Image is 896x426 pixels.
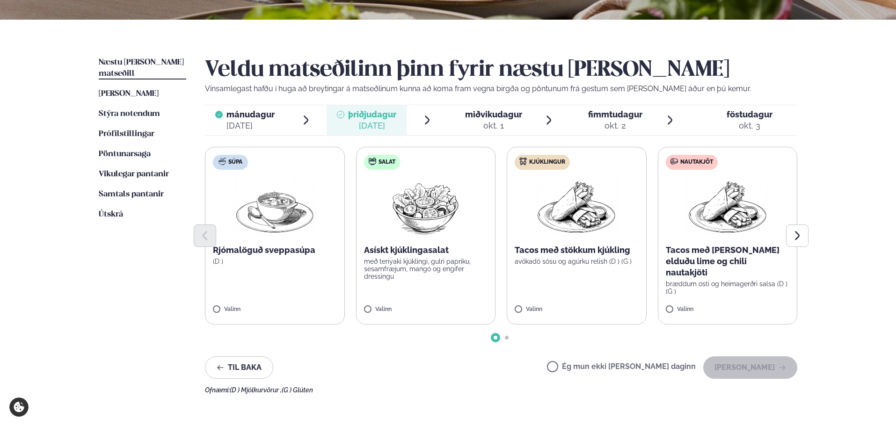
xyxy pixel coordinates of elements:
[213,258,337,265] p: (D )
[219,158,226,165] img: soup.svg
[99,88,159,100] a: [PERSON_NAME]
[99,169,169,180] a: Vikulegar pantanir
[686,177,769,237] img: Wraps.png
[703,356,797,379] button: [PERSON_NAME]
[99,129,154,140] a: Prófílstillingar
[99,210,123,218] span: Útskrá
[666,280,790,295] p: bræddum osti og heimagerðri salsa (D ) (G )
[727,109,772,119] span: föstudagur
[384,177,467,237] img: Salad.png
[515,245,639,256] p: Tacos með stökkum kjúkling
[515,258,639,265] p: avókadó sósu og agúrku relish (D ) (G )
[99,58,184,78] span: Næstu [PERSON_NAME] matseðill
[205,386,797,394] div: Ofnæmi:
[465,109,522,119] span: miðvikudagur
[588,120,642,131] div: okt. 2
[348,120,396,131] div: [DATE]
[99,130,154,138] span: Prófílstillingar
[213,245,337,256] p: Rjómalöguð sveppasúpa
[99,170,169,178] span: Vikulegar pantanir
[465,120,522,131] div: okt. 1
[519,158,527,165] img: chicken.svg
[205,356,273,379] button: Til baka
[99,57,186,79] a: Næstu [PERSON_NAME] matseðill
[588,109,642,119] span: fimmtudagur
[99,190,164,198] span: Samtals pantanir
[529,159,565,166] span: Kjúklingur
[9,397,29,417] a: Cookie settings
[99,189,164,200] a: Samtals pantanir
[205,83,797,94] p: Vinsamlegast hafðu í huga að breytingar á matseðlinum kunna að koma fram vegna birgða og pöntunum...
[379,159,395,166] span: Salat
[282,386,313,394] span: (G ) Glúten
[226,120,275,131] div: [DATE]
[786,224,809,247] button: Next slide
[505,336,509,339] span: Go to slide 2
[230,386,282,394] span: (D ) Mjólkurvörur ,
[233,177,316,237] img: Soup.png
[494,336,497,339] span: Go to slide 1
[680,159,713,166] span: Nautakjöt
[369,158,376,165] img: salad.svg
[99,149,151,160] a: Pöntunarsaga
[228,159,242,166] span: Súpa
[727,120,772,131] div: okt. 3
[670,158,678,165] img: beef.svg
[194,224,216,247] button: Previous slide
[205,57,797,83] h2: Veldu matseðilinn þinn fyrir næstu [PERSON_NAME]
[364,245,488,256] p: Asískt kjúklingasalat
[226,109,275,119] span: mánudagur
[99,150,151,158] span: Pöntunarsaga
[99,90,159,98] span: [PERSON_NAME]
[666,245,790,278] p: Tacos með [PERSON_NAME] elduðu lime og chili nautakjöti
[99,110,160,118] span: Stýra notendum
[99,209,123,220] a: Útskrá
[99,108,160,120] a: Stýra notendum
[535,177,618,237] img: Wraps.png
[364,258,488,280] p: með teriyaki kjúklingi, gulri papriku, sesamfræjum, mangó og engifer dressingu
[348,109,396,119] span: þriðjudagur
